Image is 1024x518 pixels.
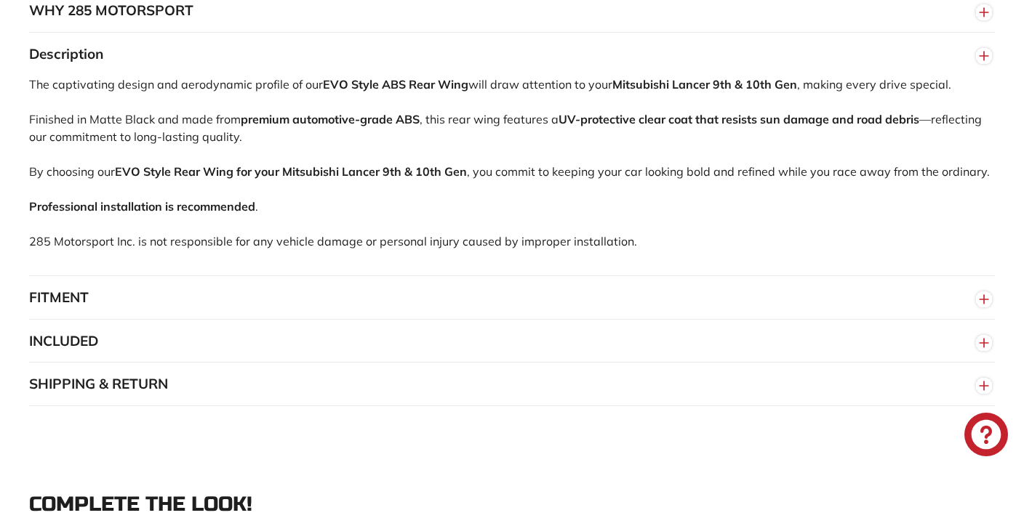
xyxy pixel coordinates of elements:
strong: UV-protective clear coat that resists sun damage and road debris [559,112,919,126]
strong: premium automotive-grade ABS [241,112,420,126]
button: INCLUDED [29,320,995,363]
strong: Rear Wing for your Mitsubishi Lancer 9th & 10th Gen [174,164,467,179]
strong: Rear Wing [409,77,468,92]
inbox-online-store-chat: Shopify online store chat [960,413,1012,460]
strong: Mitsubishi Lancer 9th & 10th Gen [612,77,797,92]
strong: EVO Style [115,164,171,179]
div: The captivating design and aerodynamic profile of our will draw attention to your , making every ... [29,76,995,275]
strong: Professional installation is recommended [29,199,255,214]
div: Complete the look! [29,493,995,516]
button: SHIPPING & RETURN [29,363,995,406]
strong: EVO Style [323,77,379,92]
button: Description [29,33,995,76]
button: FITMENT [29,276,995,320]
strong: ABS [382,77,406,92]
